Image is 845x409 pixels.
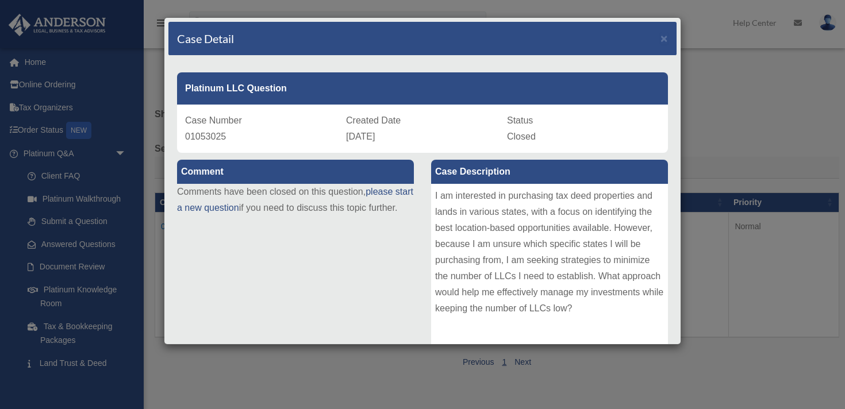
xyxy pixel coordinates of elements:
[346,132,375,141] span: [DATE]
[431,160,668,184] label: Case Description
[177,30,234,47] h4: Case Detail
[346,115,401,125] span: Created Date
[177,72,668,105] div: Platinum LLC Question
[177,160,414,184] label: Comment
[507,132,536,141] span: Closed
[660,32,668,45] span: ×
[177,187,413,213] a: please start a new question
[507,115,533,125] span: Status
[185,115,242,125] span: Case Number
[660,32,668,44] button: Close
[185,132,226,141] span: 01053025
[177,184,414,216] p: Comments have been closed on this question, if you need to discuss this topic further.
[431,184,668,356] div: I am interested in purchasing tax deed properties and lands in various states, with a focus on id...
